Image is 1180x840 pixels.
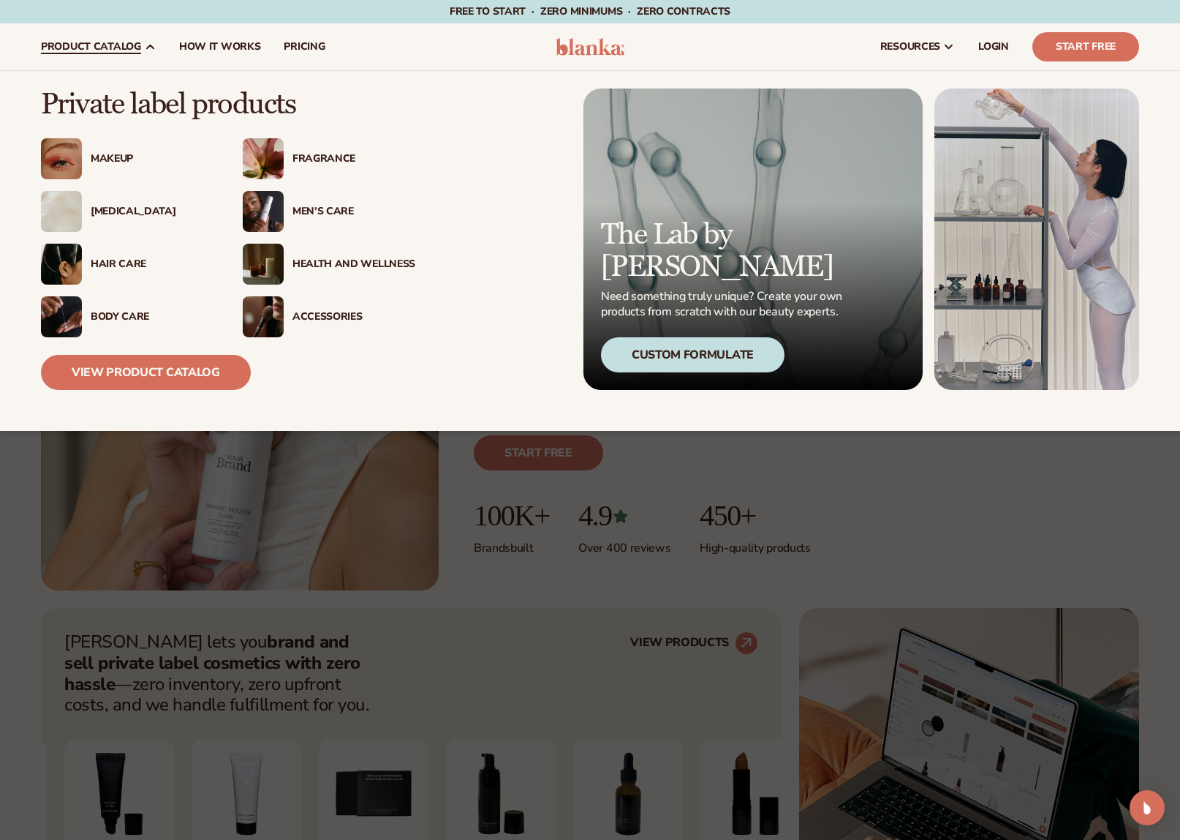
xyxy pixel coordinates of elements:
[41,89,415,121] p: Private label products
[167,23,273,70] a: How It Works
[243,138,415,179] a: Pink blooming flower. Fragrance
[41,244,82,285] img: Female hair pulled back with clips.
[91,153,213,165] div: Makeup
[601,337,784,372] div: Custom Formulate
[41,191,213,232] a: Cream moisturizer swatch. [MEDICAL_DATA]
[601,219,847,283] p: The Lab by [PERSON_NAME]
[243,191,415,232] a: Male holding moisturizer bottle. Men’s Care
[243,244,415,285] a: Candles and incense on table. Health And Wellness
[91,206,213,218] div: [MEDICAL_DATA]
[934,89,1139,390] img: Female in lab with equipment.
[243,191,284,232] img: Male holding moisturizer bottle.
[292,206,415,218] div: Men’s Care
[41,41,141,53] span: product catalog
[41,296,82,337] img: Male hand applying moisturizer.
[243,296,284,337] img: Female with makeup brush.
[450,4,730,18] span: Free to start · ZERO minimums · ZERO contracts
[179,41,261,53] span: How It Works
[29,23,167,70] a: product catalog
[243,244,284,285] img: Candles and incense on table.
[292,258,415,271] div: Health And Wellness
[284,41,325,53] span: pricing
[556,38,625,56] img: logo
[41,355,251,390] a: View Product Catalog
[41,138,82,179] img: Female with glitter eye makeup.
[869,23,967,70] a: resources
[272,23,336,70] a: pricing
[41,296,213,337] a: Male hand applying moisturizer. Body Care
[91,258,213,271] div: Hair Care
[243,138,284,179] img: Pink blooming flower.
[41,191,82,232] img: Cream moisturizer swatch.
[601,289,847,320] p: Need something truly unique? Create your own products from scratch with our beauty experts.
[41,138,213,179] a: Female with glitter eye makeup. Makeup
[583,89,923,390] a: Microscopic product formula. The Lab by [PERSON_NAME] Need something truly unique? Create your ow...
[41,244,213,285] a: Female hair pulled back with clips. Hair Care
[978,41,1009,53] span: LOGIN
[1032,32,1139,61] a: Start Free
[292,153,415,165] div: Fragrance
[967,23,1021,70] a: LOGIN
[880,41,940,53] span: resources
[1130,790,1165,825] div: Open Intercom Messenger
[91,311,213,323] div: Body Care
[243,296,415,337] a: Female with makeup brush. Accessories
[292,311,415,323] div: Accessories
